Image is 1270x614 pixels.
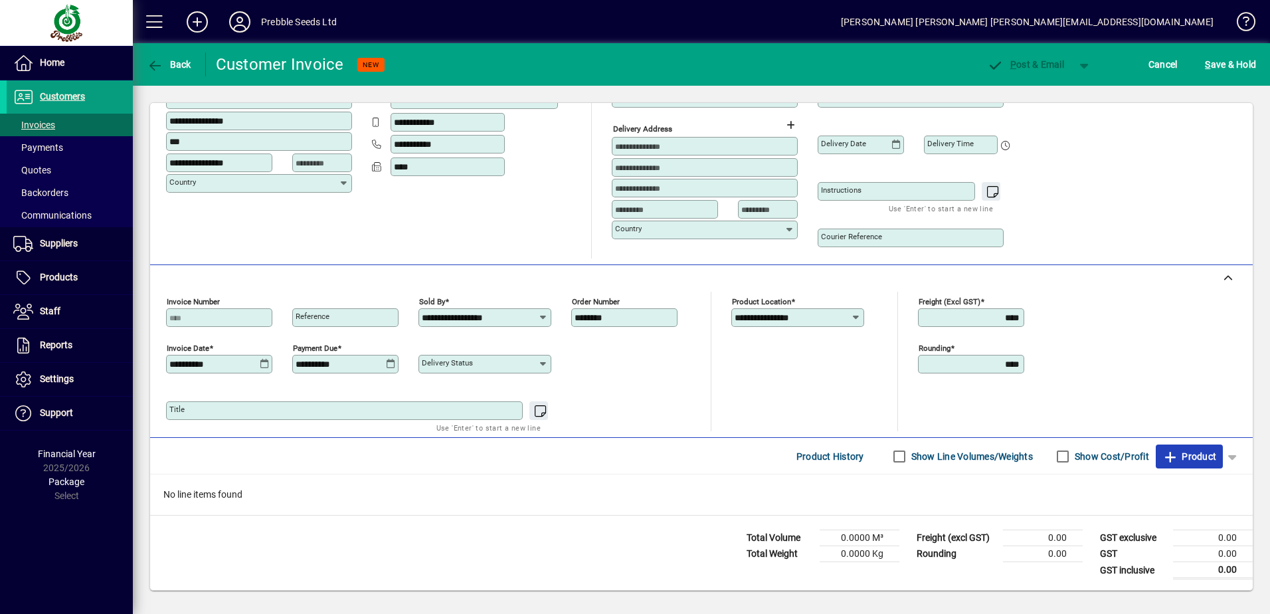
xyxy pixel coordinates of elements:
[1173,530,1253,546] td: 0.00
[1093,562,1173,579] td: GST inclusive
[216,54,344,75] div: Customer Invoice
[167,344,209,353] mat-label: Invoice date
[143,52,195,76] button: Back
[363,60,379,69] span: NEW
[1145,52,1181,76] button: Cancel
[7,204,133,227] a: Communications
[40,238,78,249] span: Suppliers
[820,530,899,546] td: 0.0000 M³
[7,295,133,328] a: Staff
[1173,562,1253,579] td: 0.00
[219,10,261,34] button: Profile
[1156,445,1223,468] button: Product
[1202,52,1259,76] button: Save & Hold
[821,139,866,148] mat-label: Delivery date
[13,142,63,153] span: Payments
[40,91,85,102] span: Customers
[841,11,1214,33] div: [PERSON_NAME] [PERSON_NAME] [PERSON_NAME][EMAIL_ADDRESS][DOMAIN_NAME]
[910,546,1003,562] td: Rounding
[889,201,993,216] mat-hint: Use 'Enter' to start a new line
[293,344,337,353] mat-label: Payment due
[169,177,196,187] mat-label: Country
[13,187,68,198] span: Backorders
[7,159,133,181] a: Quotes
[910,530,1003,546] td: Freight (excl GST)
[7,363,133,396] a: Settings
[1148,54,1178,75] span: Cancel
[1162,446,1216,467] span: Product
[38,449,96,459] span: Financial Year
[1010,59,1016,70] span: P
[419,297,445,306] mat-label: Sold by
[732,297,791,306] mat-label: Product location
[7,181,133,204] a: Backorders
[821,185,862,195] mat-label: Instructions
[615,224,642,233] mat-label: Country
[48,476,84,487] span: Package
[909,450,1033,463] label: Show Line Volumes/Weights
[167,297,220,306] mat-label: Invoice number
[7,114,133,136] a: Invoices
[796,446,864,467] span: Product History
[987,59,1064,70] span: ost & Email
[422,358,473,367] mat-label: Delivery status
[791,445,869,468] button: Product History
[7,397,133,430] a: Support
[780,114,801,136] button: Choose address
[7,136,133,159] a: Payments
[13,210,92,221] span: Communications
[740,546,820,562] td: Total Weight
[40,272,78,282] span: Products
[1072,450,1149,463] label: Show Cost/Profit
[1093,530,1173,546] td: GST exclusive
[296,312,329,321] mat-label: Reference
[150,474,1253,515] div: No line items found
[1003,530,1083,546] td: 0.00
[572,297,620,306] mat-label: Order number
[7,329,133,362] a: Reports
[1003,546,1083,562] td: 0.00
[13,165,51,175] span: Quotes
[980,52,1071,76] button: Post & Email
[820,546,899,562] td: 0.0000 Kg
[1173,546,1253,562] td: 0.00
[7,227,133,260] a: Suppliers
[740,530,820,546] td: Total Volume
[13,120,55,130] span: Invoices
[261,11,337,33] div: Prebble Seeds Ltd
[40,57,64,68] span: Home
[176,10,219,34] button: Add
[1227,3,1253,46] a: Knowledge Base
[919,344,951,353] mat-label: Rounding
[40,340,72,350] span: Reports
[40,407,73,418] span: Support
[133,52,206,76] app-page-header-button: Back
[1093,546,1173,562] td: GST
[919,297,980,306] mat-label: Freight (excl GST)
[40,373,74,384] span: Settings
[169,405,185,414] mat-label: Title
[1205,59,1210,70] span: S
[147,59,191,70] span: Back
[436,420,541,435] mat-hint: Use 'Enter' to start a new line
[927,139,974,148] mat-label: Delivery time
[40,306,60,316] span: Staff
[1205,54,1256,75] span: ave & Hold
[7,47,133,80] a: Home
[821,232,882,241] mat-label: Courier Reference
[7,261,133,294] a: Products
